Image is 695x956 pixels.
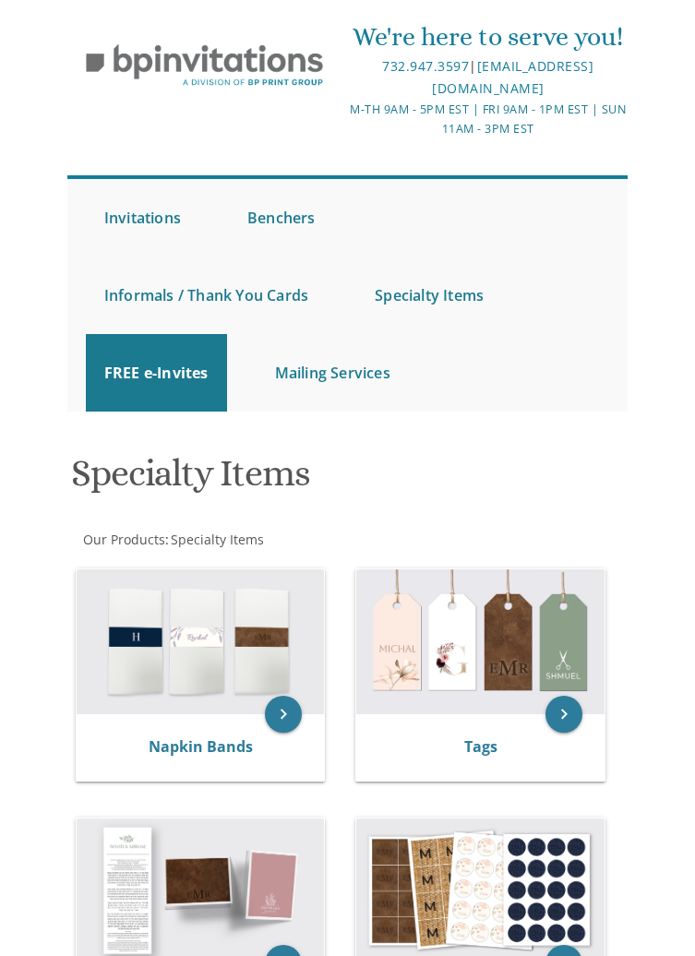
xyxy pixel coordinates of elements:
[349,18,628,55] div: We're here to serve you!
[349,55,628,100] div: |
[229,179,334,257] a: Benchers
[432,57,593,97] a: [EMAIL_ADDRESS][DOMAIN_NAME]
[81,531,165,548] a: Our Products
[86,179,199,257] a: Invitations
[257,334,409,412] a: Mailing Services
[545,696,582,733] a: keyboard_arrow_right
[149,736,253,757] a: Napkin Bands
[356,569,605,714] img: Tags
[86,257,327,334] a: Informals / Thank You Cards
[356,257,502,334] a: Specialty Items
[67,32,342,99] img: BP Invitation Loft
[77,569,325,714] img: Napkin Bands
[382,57,469,75] a: 732.947.3597
[265,696,302,733] a: keyboard_arrow_right
[171,531,264,548] span: Specialty Items
[169,531,264,548] a: Specialty Items
[67,531,628,549] div: :
[464,736,497,757] a: Tags
[86,334,227,412] a: FREE e-Invites
[349,100,628,139] div: M-Th 9am - 5pm EST | Fri 9am - 1pm EST | Sun 11am - 3pm EST
[71,453,623,508] h1: Specialty Items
